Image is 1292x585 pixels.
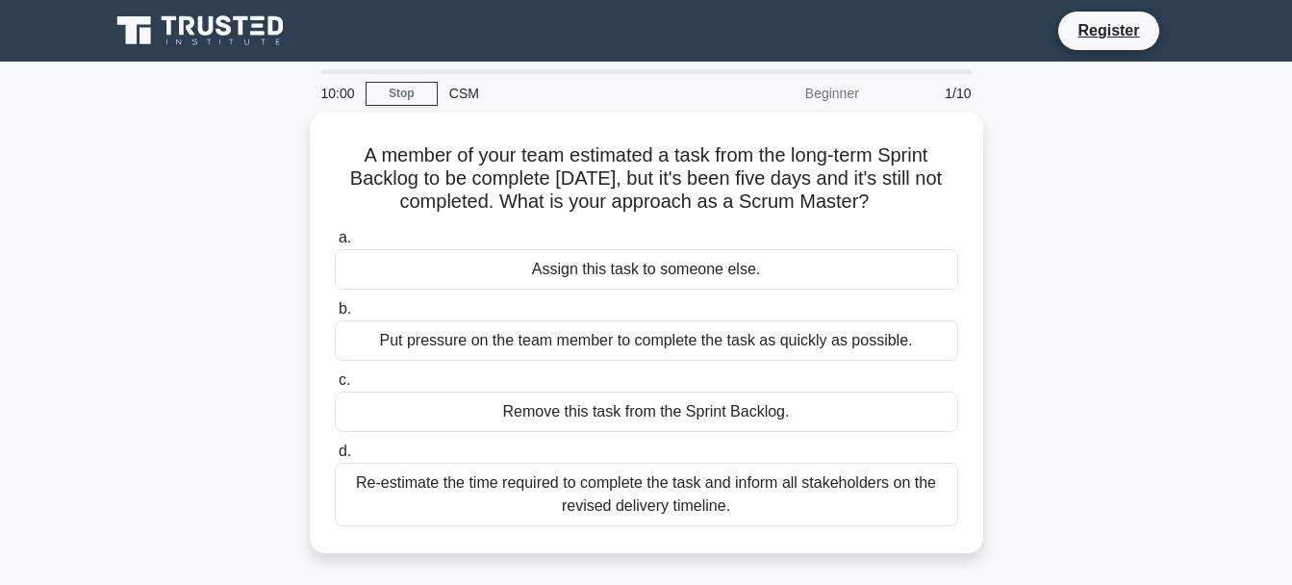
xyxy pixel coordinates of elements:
[702,74,871,113] div: Beginner
[339,371,350,388] span: c.
[1066,18,1151,42] a: Register
[335,249,958,290] div: Assign this task to someone else.
[339,443,351,459] span: d.
[333,143,960,215] h5: A member of your team estimated a task from the long-term Sprint Backlog to be complete [DATE], b...
[339,300,351,317] span: b.
[335,392,958,432] div: Remove this task from the Sprint Backlog.
[366,82,438,106] a: Stop
[335,463,958,526] div: Re-estimate the time required to complete the task and inform all stakeholders on the revised del...
[871,74,983,113] div: 1/10
[310,74,366,113] div: 10:00
[438,74,702,113] div: CSM
[335,320,958,361] div: Put pressure on the team member to complete the task as quickly as possible.
[339,229,351,245] span: a.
